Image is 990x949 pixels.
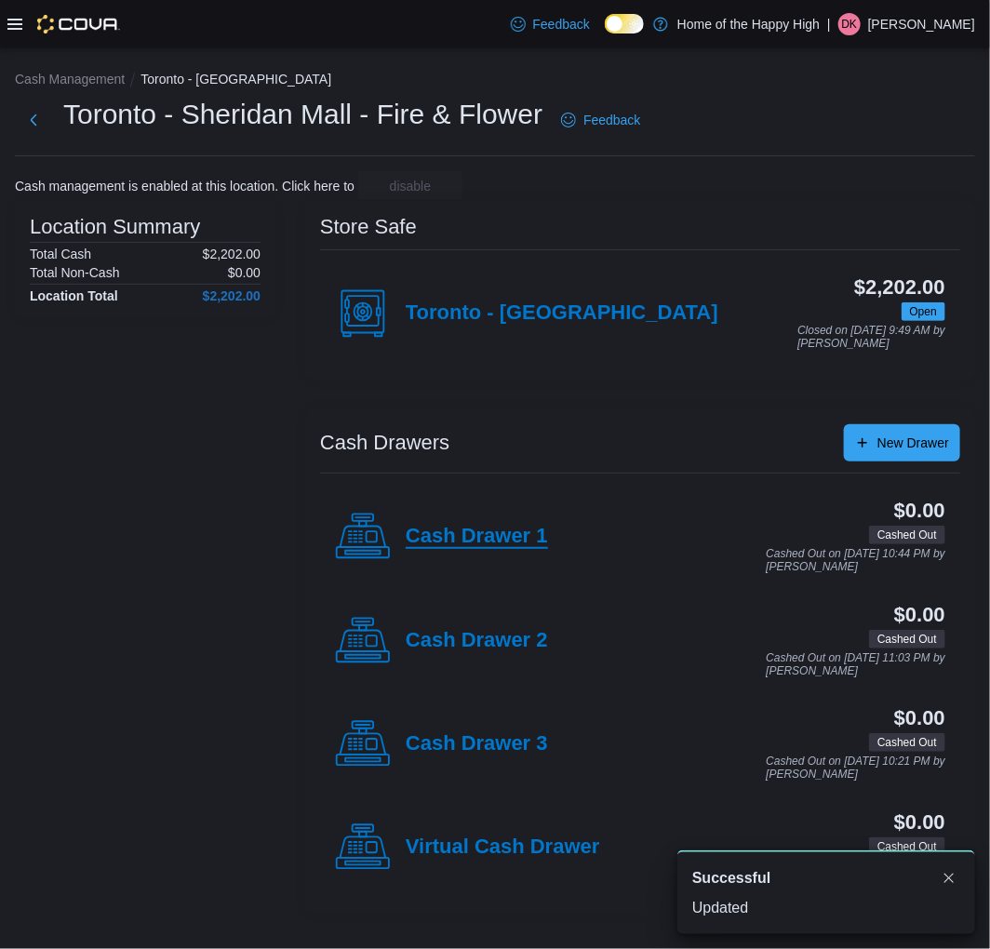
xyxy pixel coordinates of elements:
[842,13,858,35] span: DK
[390,177,431,195] span: disable
[358,171,462,201] button: disable
[503,6,597,43] a: Feedback
[203,288,261,303] h4: $2,202.00
[894,811,945,834] h3: $0.00
[894,604,945,626] h3: $0.00
[583,111,640,129] span: Feedback
[203,247,261,261] p: $2,202.00
[406,835,600,860] h4: Virtual Cash Drawer
[766,755,945,781] p: Cashed Out on [DATE] 10:21 PM by [PERSON_NAME]
[692,867,960,889] div: Notification
[677,13,820,35] p: Home of the Happy High
[894,707,945,729] h3: $0.00
[868,13,975,35] p: [PERSON_NAME]
[533,15,590,33] span: Feedback
[320,432,449,454] h3: Cash Drawers
[827,13,831,35] p: |
[140,72,331,87] button: Toronto - [GEOGRAPHIC_DATA]
[320,216,417,238] h3: Store Safe
[844,424,960,461] button: New Drawer
[766,548,945,573] p: Cashed Out on [DATE] 10:44 PM by [PERSON_NAME]
[63,96,542,133] h1: Toronto - Sheridan Mall - Fire & Flower
[605,14,644,33] input: Dark Mode
[869,733,945,752] span: Cashed Out
[554,101,648,139] a: Feedback
[766,652,945,677] p: Cashed Out on [DATE] 11:03 PM by [PERSON_NAME]
[406,301,718,326] h4: Toronto - [GEOGRAPHIC_DATA]
[692,867,770,889] span: Successful
[228,265,261,280] p: $0.00
[877,631,937,648] span: Cashed Out
[877,434,949,452] span: New Drawer
[30,265,120,280] h6: Total Non-Cash
[869,630,945,648] span: Cashed Out
[838,13,861,35] div: Daniel Khong
[894,500,945,522] h3: $0.00
[15,72,125,87] button: Cash Management
[15,70,975,92] nav: An example of EuiBreadcrumbs
[30,216,200,238] h3: Location Summary
[869,526,945,544] span: Cashed Out
[854,276,945,299] h3: $2,202.00
[30,247,91,261] h6: Total Cash
[877,734,937,751] span: Cashed Out
[910,303,937,320] span: Open
[406,732,548,756] h4: Cash Drawer 3
[877,527,937,543] span: Cashed Out
[902,302,945,321] span: Open
[15,179,355,194] p: Cash management is enabled at this location. Click here to
[797,325,945,350] p: Closed on [DATE] 9:49 AM by [PERSON_NAME]
[406,525,548,549] h4: Cash Drawer 1
[938,867,960,889] button: Dismiss toast
[692,897,960,919] div: Updated
[37,15,120,33] img: Cova
[15,101,52,139] button: Next
[406,629,548,653] h4: Cash Drawer 2
[30,288,118,303] h4: Location Total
